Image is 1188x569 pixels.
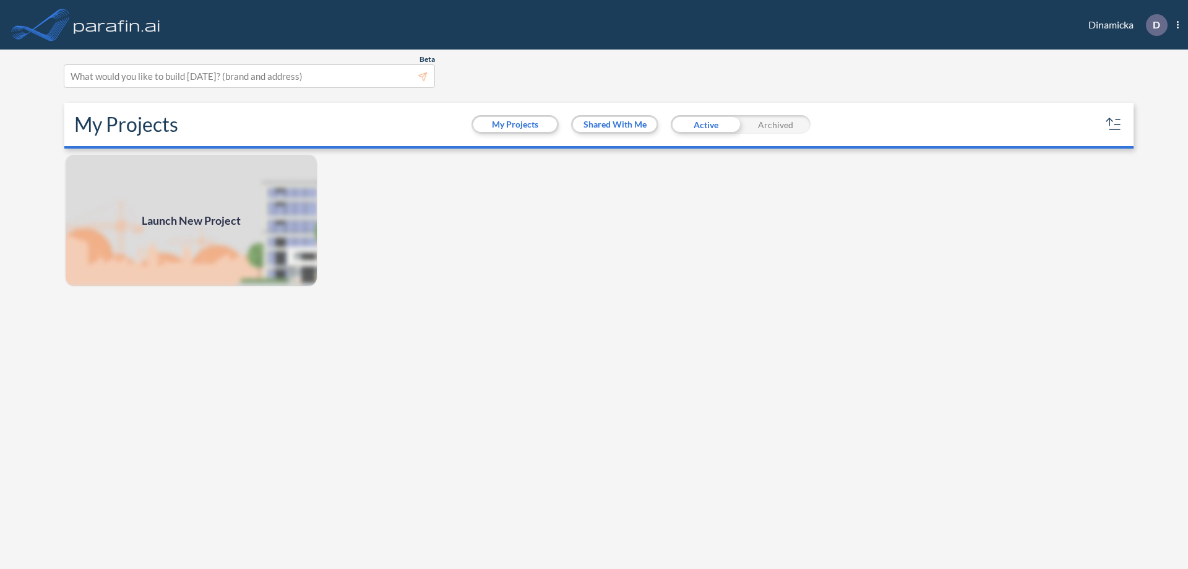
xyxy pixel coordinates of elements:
[420,54,435,64] span: Beta
[1104,115,1124,134] button: sort
[64,154,318,287] img: add
[741,115,811,134] div: Archived
[74,113,178,136] h2: My Projects
[1070,14,1179,36] div: Dinamicka
[473,117,557,132] button: My Projects
[671,115,741,134] div: Active
[64,154,318,287] a: Launch New Project
[71,12,163,37] img: logo
[1153,19,1160,30] p: D
[573,117,656,132] button: Shared With Me
[142,212,241,229] span: Launch New Project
